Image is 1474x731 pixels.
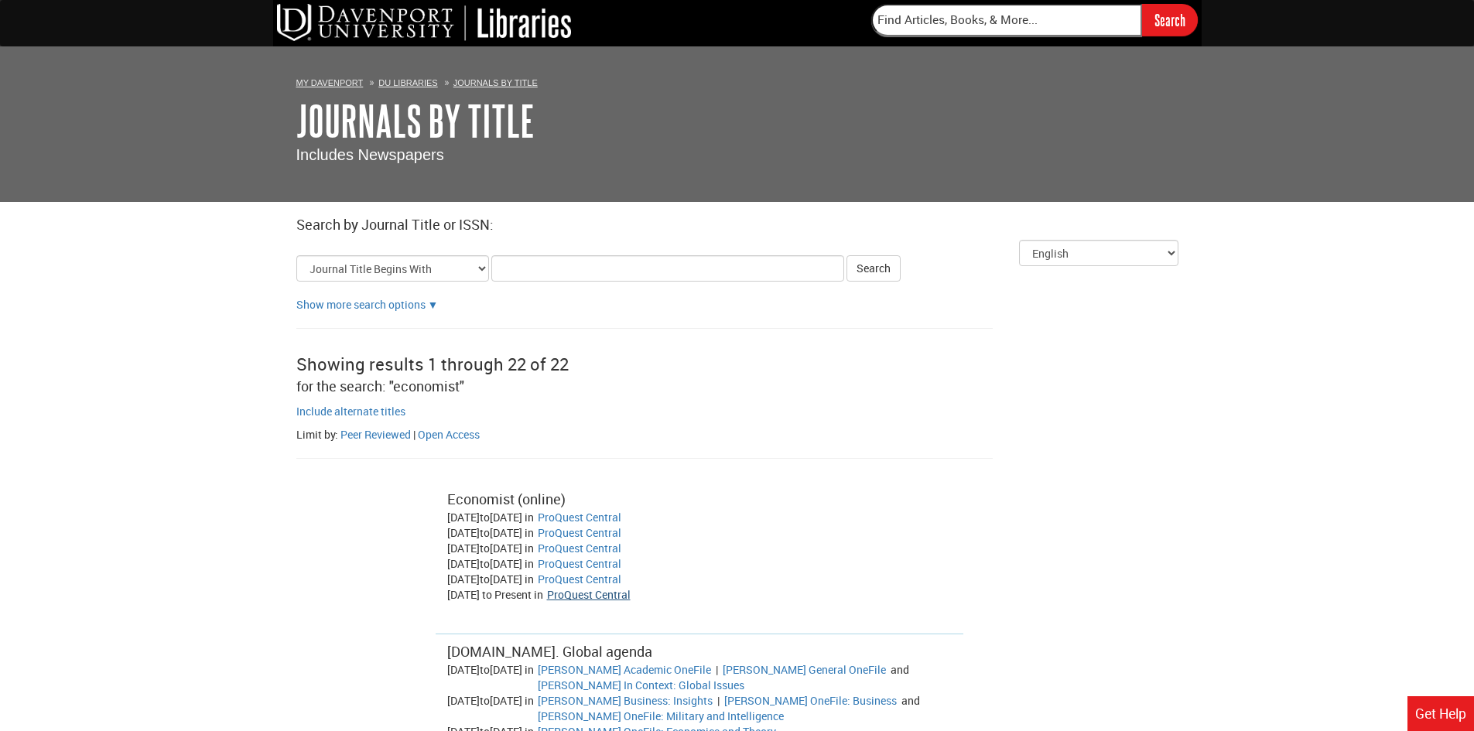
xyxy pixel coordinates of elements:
div: [DOMAIN_NAME]. Global agenda [447,642,952,662]
input: Search [1142,4,1198,36]
span: to [480,693,490,708]
div: [DATE] [DATE] [447,572,538,587]
a: Go to Gale OneFile: Military and Intelligence [538,709,784,723]
span: Limit by: [296,427,338,442]
p: Includes Newspapers [296,144,1178,166]
span: to Present [482,587,532,602]
a: Go to ProQuest Central [538,541,621,555]
a: DU Libraries [378,78,437,87]
span: to [480,572,490,586]
span: | [713,662,720,677]
a: Go to Gale General OneFile [723,662,886,677]
img: DU Libraries [277,4,571,41]
span: in [525,572,534,586]
span: and [899,693,922,708]
a: Filter by peer open access [418,427,480,442]
h2: Search by Journal Title or ISSN: [296,217,1178,233]
a: Journals By Title [453,78,538,87]
a: Go to ProQuest Central [538,525,621,540]
span: Showing results 1 through 22 of 22 [296,353,569,375]
span: to [480,525,490,540]
a: Journals By Title [296,97,535,145]
a: Go to Gale OneFile: Business [724,693,897,708]
div: [DATE] [DATE] [447,525,538,541]
a: Go to ProQuest Central [538,510,621,524]
span: in [525,510,534,524]
input: Find Articles, Books, & More... [871,4,1142,36]
ol: Breadcrumbs [296,74,1178,90]
span: to [480,541,490,555]
span: in [525,662,534,677]
span: and [888,662,911,677]
a: Go to ProQuest Central [538,572,621,586]
span: for the search: "economist" [296,377,464,395]
a: Go to Gale In Context: Global Issues [538,678,744,692]
span: in [525,525,534,540]
span: to [480,662,490,677]
span: in [525,556,534,571]
span: in [525,693,534,708]
a: My Davenport [296,78,364,87]
div: [DATE] [DATE] [447,556,538,572]
div: [DATE] [DATE] [447,510,538,525]
div: Economist (online) [447,490,952,510]
a: Include alternate titles [296,404,405,418]
div: [DATE] [447,587,547,603]
span: | [715,693,722,708]
button: Search [846,255,901,282]
div: [DATE] [DATE] [447,662,538,693]
a: Go to ProQuest Central [538,556,621,571]
span: in [525,541,534,555]
span: to [480,510,490,524]
span: to [480,556,490,571]
a: Go to Gale Business: Insights [538,693,713,708]
div: [DATE] [DATE] [447,693,538,724]
a: Filter by peer reviewed [340,427,411,442]
span: in [534,587,543,602]
a: Go to Gale Academic OneFile [538,662,711,677]
a: Show more search options [428,297,439,312]
span: | [413,427,416,442]
a: Get Help [1407,696,1474,731]
a: Go to ProQuest Central [547,587,631,602]
a: Show more search options [296,297,426,312]
div: [DATE] [DATE] [447,541,538,556]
